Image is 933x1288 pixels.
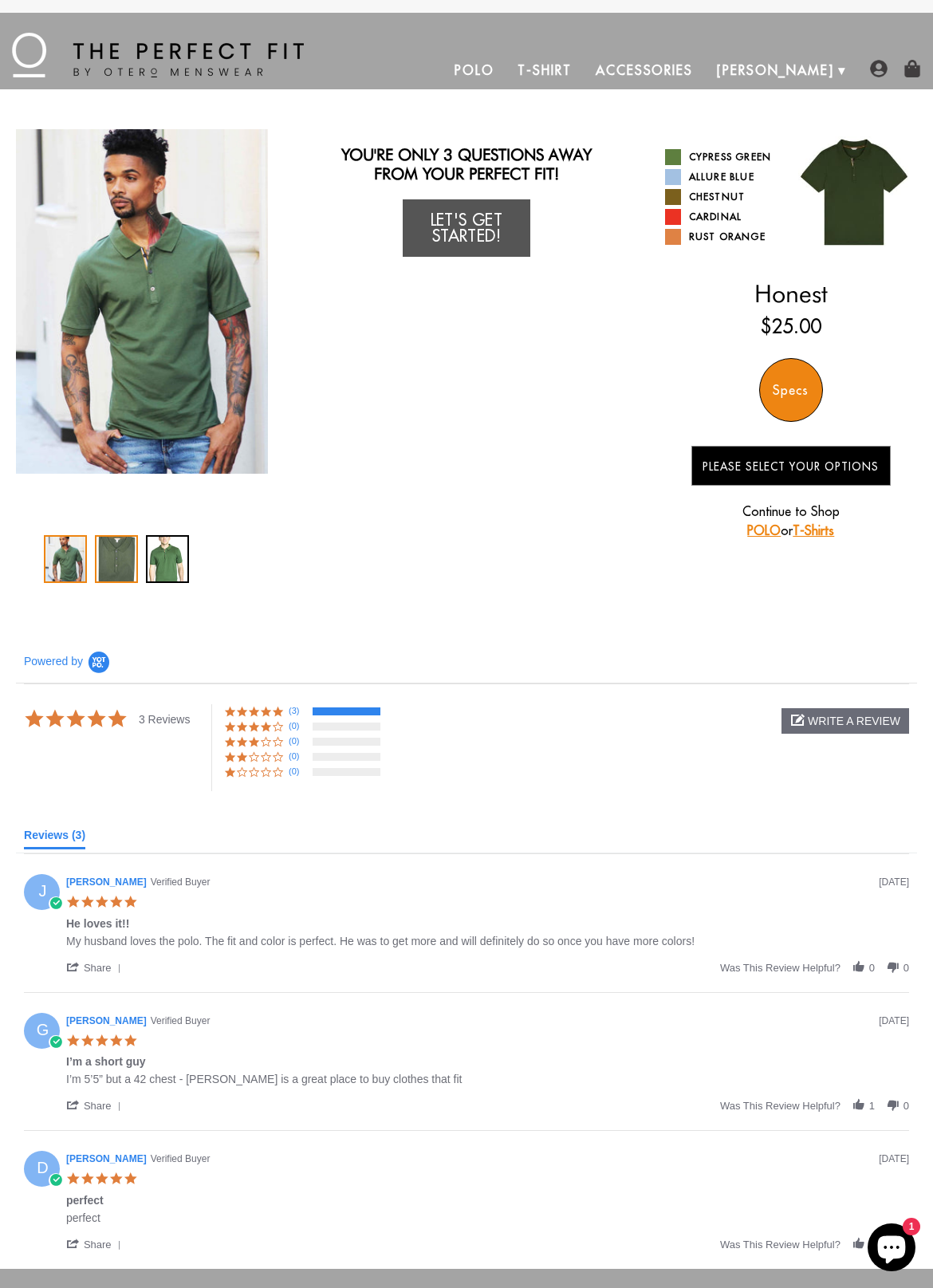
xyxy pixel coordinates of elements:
[16,129,268,474] div: 1 / 3
[879,876,909,889] span: review date 06/23/23
[66,1194,104,1211] div: perfect
[66,876,147,889] span: [PERSON_NAME]
[886,960,900,975] div: vote down Review by Jennifer M. on 23 Jun 2023
[84,961,112,975] span: share
[403,199,530,257] a: Let's Get Started!
[139,708,191,727] span: 3 Reviews
[506,51,583,89] a: T-Shirt
[761,312,821,341] ins: $25.00
[869,1099,875,1113] span: 1
[443,51,506,89] a: Polo
[852,1098,866,1113] div: vote up Review by Greg G. on 19 Jun 2023
[903,60,921,77] img: shopping-bag-icon.png
[705,51,846,89] a: [PERSON_NAME]
[289,719,308,733] span: (0)
[66,917,129,935] div: He loves it!!
[268,129,520,474] div: 2 / 3
[852,960,866,975] div: vote up Review by Jennifer M. on 23 Jun 2023
[665,169,779,185] a: Allure Blue
[66,1014,147,1028] span: [PERSON_NAME]
[66,935,695,947] div: My husband loves the polo. The fit and color is perfect. He was to get more and will definitely d...
[95,535,138,583] div: 2 / 3
[808,715,900,727] span: write a review
[151,876,211,889] span: Verified Buyer
[879,1014,909,1028] span: review date 06/19/23
[66,1099,127,1112] span: share
[863,1223,920,1275] inbox-online-store-chat: Shopify online store chat
[791,129,917,255] img: 017.jpg
[747,522,781,538] a: POLO
[289,765,308,778] span: (0)
[720,1099,840,1113] span: Was this review helpful?
[869,961,875,975] span: 0
[25,884,61,898] span: J
[691,446,891,486] button: Please Select Your Options
[903,1099,909,1113] span: 0
[289,735,308,748] span: (0)
[852,1237,866,1251] div: vote up Review by David H. on 15 Aug 2018
[691,502,891,540] p: Continue to Shop or
[146,535,189,583] div: 3 / 3
[665,149,779,165] a: Cypress Green
[886,1098,900,1113] div: vote down Review by Greg G. on 19 Jun 2023
[289,704,308,718] span: (3)
[66,1238,127,1251] span: share
[759,358,823,422] div: Specs
[44,535,87,583] div: 1 / 3
[66,1055,146,1073] div: I’m a short guy
[879,1152,909,1166] span: review date 08/15/18
[151,1152,211,1166] span: Verified Buyer
[720,961,840,975] span: Was this review helpful?
[24,655,83,668] span: Powered by
[720,1238,840,1251] span: Was this review helpful?
[665,209,779,225] a: Cardinal
[870,60,888,77] img: user-account-icon.png
[665,279,917,308] h2: Honest
[151,1014,211,1028] span: Verified Buyer
[16,129,268,474] img: otero-cypress-green-polo-action_1024x1024_2x_8894e234-887b-48e5-953a-e78a9f3bc093_340x.jpg
[84,1238,112,1251] span: share
[665,189,779,205] a: Chestnut
[24,829,69,841] span: Reviews
[584,51,705,89] a: Accessories
[66,1073,462,1085] div: I’m 5’5” but a 42 chest - [PERSON_NAME] is a great place to buy clothes that fit
[25,1161,61,1175] span: D
[793,522,834,538] a: T-Shirts
[665,229,779,245] a: Rust Orange
[66,1152,147,1166] span: [PERSON_NAME]
[781,708,909,734] div: write a review
[289,750,308,763] span: (0)
[268,129,520,474] img: otero-cypress-green-polo-shirt_1024x1024_2x_bebd3ec5-b6cd-4ccd-b561-7debc8230c1c_340x.jpg
[72,829,85,841] span: (3)
[318,145,616,183] h2: You're only 3 questions away from your perfect fit!
[66,961,127,974] span: share
[703,459,879,474] span: Please Select Your Options
[84,1099,112,1113] span: share
[25,1023,61,1037] span: G
[66,1211,100,1224] div: perfect
[12,33,304,77] img: The Perfect Fit - by Otero Menswear - Logo
[903,961,909,975] span: 0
